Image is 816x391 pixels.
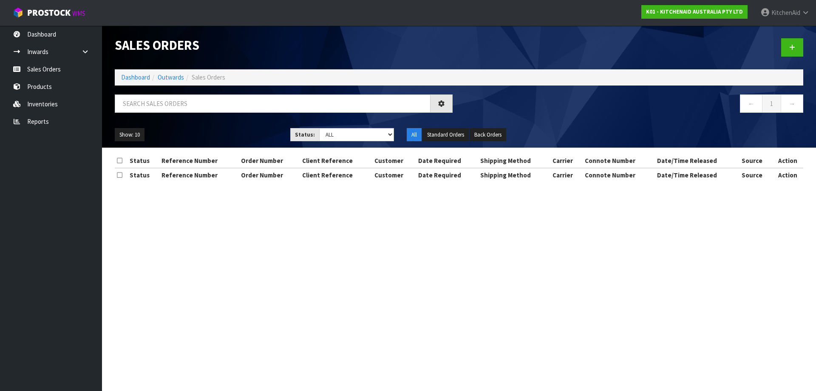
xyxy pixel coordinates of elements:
th: Shipping Method [478,154,550,168]
th: Status [127,168,159,182]
th: Client Reference [300,168,372,182]
th: Shipping Method [478,168,550,182]
th: Source [739,154,773,168]
th: Order Number [239,154,300,168]
a: ← [740,94,762,113]
img: cube-alt.png [13,7,23,18]
th: Reference Number [159,168,239,182]
small: WMS [72,9,85,17]
button: Standard Orders [422,128,469,142]
th: Customer [372,168,416,182]
th: Connote Number [583,154,655,168]
th: Date Required [416,168,478,182]
a: 1 [762,94,781,113]
th: Connote Number [583,168,655,182]
th: Source [739,168,773,182]
button: Back Orders [470,128,506,142]
th: Date/Time Released [655,168,739,182]
span: Sales Orders [192,73,225,81]
th: Date/Time Released [655,154,739,168]
button: All [407,128,422,142]
th: Action [772,154,803,168]
th: Order Number [239,168,300,182]
strong: Status: [295,131,315,138]
a: → [781,94,803,113]
a: Dashboard [121,73,150,81]
button: Show: 10 [115,128,144,142]
strong: K01 - KITCHENAID AUSTRALIA PTY LTD [646,8,743,15]
th: Client Reference [300,154,372,168]
th: Carrier [550,154,583,168]
nav: Page navigation [465,94,803,115]
th: Reference Number [159,154,239,168]
th: Date Required [416,154,478,168]
a: Outwards [158,73,184,81]
span: KitchenAid [771,9,800,17]
span: ProStock [27,7,71,18]
th: Action [772,168,803,182]
th: Customer [372,154,416,168]
h1: Sales Orders [115,38,453,52]
th: Carrier [550,168,583,182]
input: Search sales orders [115,94,431,113]
th: Status [127,154,159,168]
